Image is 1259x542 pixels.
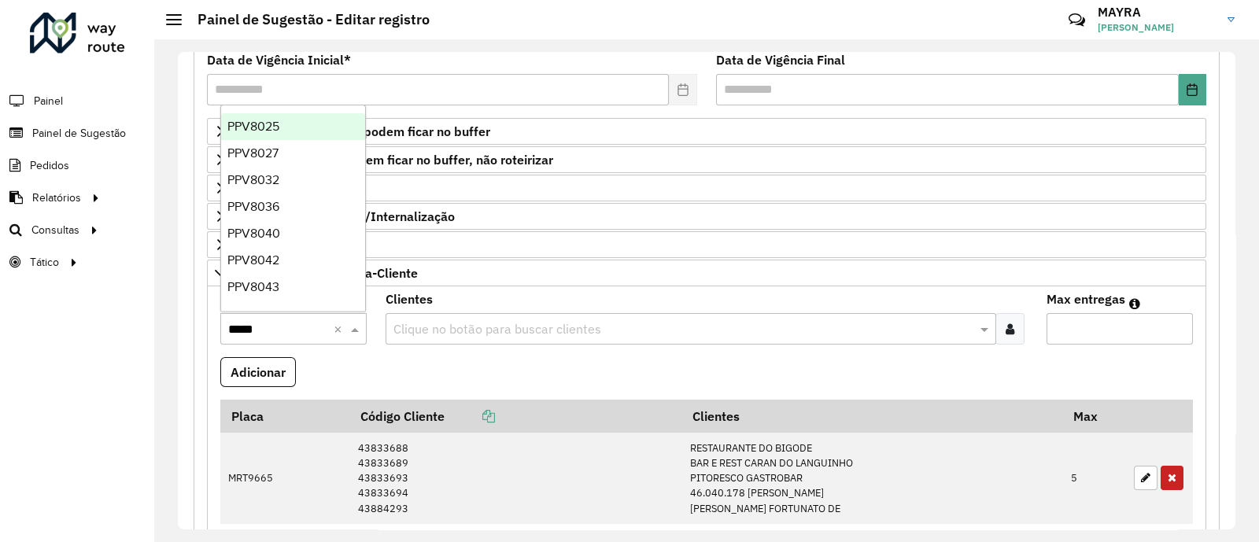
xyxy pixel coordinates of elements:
ng-dropdown-panel: Options list [220,105,366,312]
span: Pedidos [30,157,69,174]
button: Adicionar [220,357,296,387]
a: Cliente para Multi-CDD/Internalização [207,203,1206,230]
a: Preservar Cliente - Devem ficar no buffer, não roteirizar [207,146,1206,173]
a: Priorizar Cliente - Não podem ficar no buffer [207,118,1206,145]
span: PPV8040 [227,227,280,240]
span: Preservar Cliente - Devem ficar no buffer, não roteirizar [233,153,553,166]
button: Choose Date [1179,74,1206,105]
span: PPV8032 [227,173,279,186]
label: Data de Vigência Inicial [207,50,351,69]
a: Cliente para Recarga [207,175,1206,201]
span: PPV8043 [227,280,279,293]
h3: MAYRA [1098,5,1216,20]
span: [PERSON_NAME] [1098,20,1216,35]
a: Cliente Retira [207,231,1206,258]
td: MRT9665 [220,433,350,524]
span: Clear all [334,319,347,338]
td: 43833688 43833689 43833693 43833694 43884293 [350,433,681,524]
a: Copiar [445,408,495,424]
span: Tático [30,254,59,271]
td: RESTAURANTE DO BIGODE BAR E REST CARAN DO LANGUINHO PITORESCO GASTROBAR 46.040.178 [PERSON_NAME] ... [681,433,1062,524]
label: Clientes [386,289,433,308]
label: Data de Vigência Final [716,50,845,69]
th: Código Cliente [350,400,681,433]
em: Máximo de clientes que serão colocados na mesma rota com os clientes informados [1129,297,1140,310]
a: Mapas Sugeridos: Placa-Cliente [207,260,1206,286]
span: PPV8025 [227,120,279,133]
th: Max [1063,400,1126,433]
span: Consultas [31,222,79,238]
span: Painel [34,93,63,109]
td: 5 [1063,433,1126,524]
th: Clientes [681,400,1062,433]
span: Relatórios [32,190,81,206]
a: Contato Rápido [1060,3,1094,37]
h2: Painel de Sugestão - Editar registro [182,11,430,28]
span: Painel de Sugestão [32,125,126,142]
span: PPV8036 [227,200,279,213]
label: Max entregas [1047,289,1125,308]
span: PPV8042 [227,253,279,267]
th: Placa [220,400,350,433]
span: PPV8027 [227,146,279,160]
